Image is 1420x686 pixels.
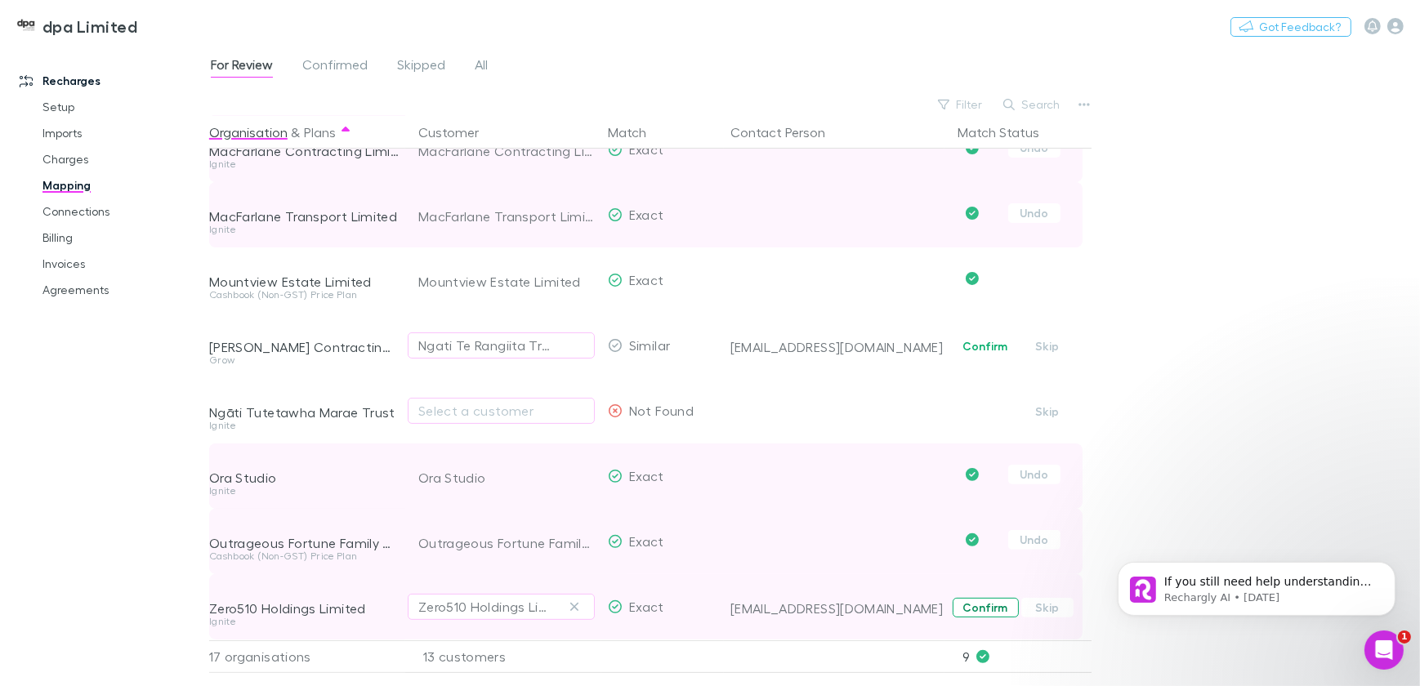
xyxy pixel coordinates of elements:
[418,510,595,576] div: Outrageous Fortune Family Trust
[629,141,664,157] span: Exact
[26,277,217,303] a: Agreements
[209,225,399,234] div: Ignite
[958,116,1059,149] button: Match Status
[397,56,445,78] span: Skipped
[418,336,551,355] div: Ngati Te Rangiita Trust
[629,207,664,222] span: Exact
[26,94,217,120] a: Setup
[1008,465,1061,484] button: Undo
[953,336,1019,356] button: Confirm
[629,403,694,418] span: Not Found
[209,274,399,290] div: Mountview Estate Limited
[966,272,979,285] svg: Confirmed
[302,56,368,78] span: Confirmed
[26,146,217,172] a: Charges
[418,116,498,149] button: Customer
[962,641,1092,672] p: 9
[730,600,944,617] div: [EMAIL_ADDRESS][DOMAIN_NAME]
[16,16,36,36] img: dpa Limited's Logo
[1008,530,1061,550] button: Undo
[1021,402,1074,421] button: Skip
[209,116,399,149] div: &
[629,599,664,614] span: Exact
[995,95,1069,114] button: Search
[209,640,405,673] div: 17 organisations
[209,143,399,159] div: MacFarlane Contracting Limited
[405,640,601,673] div: 13 customers
[953,598,1019,617] button: Confirm
[629,468,664,483] span: Exact
[629,337,671,353] span: Similar
[1398,630,1411,644] span: 1
[26,198,217,225] a: Connections
[209,159,399,169] div: Ignite
[209,617,399,626] div: Ignite
[211,56,273,78] span: For Review
[304,116,336,149] button: Plans
[26,225,217,251] a: Billing
[26,172,217,198] a: Mapping
[408,398,595,424] button: Select a customer
[209,470,399,486] div: Ora Studio
[209,600,399,617] div: Zero510 Holdings Limited
[26,251,217,277] a: Invoices
[418,445,595,510] div: Ora Studio
[209,551,399,561] div: Cashbook (Non-GST) Price Plan
[1021,598,1074,617] button: Skip
[3,68,217,94] a: Recharges
[966,207,979,220] svg: Confirmed
[26,120,217,146] a: Imports
[209,208,399,225] div: MacFarlane Transport Limited
[209,290,399,300] div: Cashbook (Non-GST) Price Plan
[418,184,595,249] div: MacFarlane Transport Limited
[209,339,399,355] div: [PERSON_NAME] Contracting Limited
[209,535,399,551] div: Outrageous Fortune Family Trust
[408,594,595,620] button: Zero510 Holdings Limited
[209,486,399,496] div: Ignite
[730,116,845,149] button: Contact Person
[475,56,488,78] span: All
[7,7,147,46] a: dpa Limited
[966,533,979,546] svg: Confirmed
[42,16,137,36] h3: dpa Limited
[629,272,664,287] span: Exact
[209,404,399,421] div: Ngāti Tutetawha Marae Trust
[1008,203,1061,223] button: Undo
[1364,630,1404,670] iframe: Intercom live chat
[418,118,595,184] div: MacFarlane Contracting Limited
[209,116,288,149] button: Organisation
[418,401,584,421] div: Select a customer
[209,421,399,430] div: Ignite
[608,116,666,149] button: Match
[629,533,664,549] span: Exact
[209,355,399,365] div: Grow
[1230,17,1351,37] button: Got Feedback?
[418,249,595,314] div: Mountview Estate Limited
[1093,528,1420,642] iframe: Intercom notifications message
[1021,336,1074,356] button: Skip
[408,332,595,359] button: Ngati Te Rangiita Trust
[930,95,992,114] button: Filter
[966,468,979,481] svg: Confirmed
[418,597,551,617] div: Zero510 Holdings Limited
[730,339,944,355] div: [EMAIL_ADDRESS][DOMAIN_NAME]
